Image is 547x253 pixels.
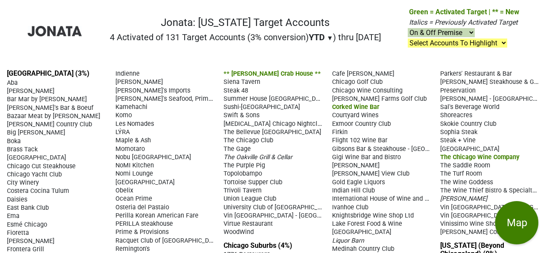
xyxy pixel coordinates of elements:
[224,70,321,77] span: ** [PERSON_NAME] Crab House **
[440,145,499,153] span: [GEOGRAPHIC_DATA]
[332,78,383,86] span: Chicago Golf Club
[440,77,545,86] span: [PERSON_NAME] Steakhouse & Grille
[7,87,54,95] span: [PERSON_NAME]
[332,95,427,102] span: [PERSON_NAME] Farms Golf Club
[224,203,334,211] span: University Club of [GEOGRAPHIC_DATA]
[224,162,265,169] span: The Purple Pig
[332,112,378,119] span: Courtyard Wines
[440,220,500,227] span: Vinissimo Wine Shop
[224,119,324,128] span: [MEDICAL_DATA] Chicago Nightclub
[115,162,154,169] span: NoMI Kitchen
[440,154,519,161] span: The Chicago Wine Company
[332,187,375,194] span: Indian Hill Club
[7,138,21,145] span: Boka
[115,128,130,136] span: LÝRA
[115,228,169,236] span: Prime & Provisions
[115,170,153,177] span: Nomi Lounge
[224,195,276,202] span: Union League Club
[110,16,381,29] h1: Jonata: [US_STATE] Target Accounts
[7,146,38,153] span: Brass Tack
[224,170,262,177] span: Topolobampo
[440,112,472,119] span: Shoreacres
[7,179,39,186] span: City Winery
[7,129,65,136] span: Big [PERSON_NAME]
[409,18,518,26] span: Italics = Previously Activated Target
[7,79,18,86] span: Aba
[440,170,482,177] span: The Turf Room
[115,154,191,161] span: Nobu [GEOGRAPHIC_DATA]
[332,128,348,136] span: Firkin
[224,103,300,111] span: Sushi-[GEOGRAPHIC_DATA]
[309,32,325,42] span: YTD
[7,121,92,128] span: [PERSON_NAME] Country Club
[7,171,62,178] span: Chicago Yacht Club
[224,128,321,136] span: The Bellevue [GEOGRAPHIC_DATA]
[115,94,268,102] span: [PERSON_NAME]'s Seafood, Prime Steak & Stone Crab
[224,112,259,119] span: Swift & Sons
[7,154,66,161] span: [GEOGRAPHIC_DATA]
[115,120,154,128] span: Les Nomades
[332,220,402,227] span: Lake Forest Food & Wine
[224,78,260,86] span: Siena Tavern
[332,245,394,253] span: Medinah Country Club
[440,162,490,169] span: The Saddle Room
[409,8,519,16] span: Green = Activated Target | ** = New
[332,212,414,219] span: Knightsbridge Wine Shop Ltd
[332,204,368,211] span: Ivanhoe Club
[332,170,409,177] span: [PERSON_NAME] View Club
[115,187,133,194] span: Obelix
[332,120,391,128] span: Exmoor Country Club
[332,179,385,186] span: Gold Eagle Liquors
[224,145,251,153] span: The Gage
[115,103,147,111] span: Kamehachi
[224,228,254,236] span: WoodWind
[332,194,445,202] span: International House of Wine and Cheese
[7,212,19,220] span: Ema
[7,196,27,203] span: Daisies
[110,32,381,42] h2: 4 Activated of 131 Target Accounts (3% conversion) ) thru [DATE]
[495,201,538,244] button: Map
[115,195,152,202] span: Ocean Prime
[7,221,47,228] span: Esmé Chicago
[115,70,140,77] span: Indienne
[224,154,292,161] span: The Oakville Grill & Cellar
[7,204,49,211] span: East Bank Club
[7,104,93,112] span: [PERSON_NAME]'s Bar & Boeuf
[440,128,477,136] span: Sophia Steak
[440,195,487,202] span: [PERSON_NAME]
[7,112,100,120] span: Bazaar Meat by [PERSON_NAME]
[224,187,262,194] span: Trivoli Tavern
[332,162,380,169] span: [PERSON_NAME]
[332,87,403,94] span: Chicago Wine Consulting
[115,212,198,219] span: Perilla Korean American Fare
[332,228,391,236] span: [GEOGRAPHIC_DATA]
[115,137,151,144] span: Maple & Ash
[440,179,493,186] span: The Wine Goddess
[327,34,333,42] span: ▼
[115,236,221,244] span: Racquet Club of [GEOGRAPHIC_DATA]
[7,237,54,245] span: [PERSON_NAME]
[332,137,387,144] span: Flight 102 Wine Bar
[332,237,364,244] span: Liquor Barn
[224,241,292,250] a: Chicago Suburbs (4%)
[7,69,90,77] a: [GEOGRAPHIC_DATA] (3%)
[7,163,76,170] span: Chicago Cut Steakhouse
[332,154,401,161] span: Gigi Wine Bar and Bistro
[440,87,476,94] span: Preservation
[7,96,87,103] span: Bar Mar by [PERSON_NAME]
[224,137,273,144] span: The Chicago Club
[115,245,150,253] span: Remington's
[115,87,190,94] span: [PERSON_NAME]'s Imports
[115,78,163,86] span: [PERSON_NAME]
[332,144,470,153] span: Gibsons Bar & Steakhouse - [GEOGRAPHIC_DATA]
[224,94,376,102] span: Summer House [GEOGRAPHIC_DATA][PERSON_NAME]
[224,220,273,227] span: Virtue Restaurant
[115,179,175,186] span: [GEOGRAPHIC_DATA]
[115,204,169,211] span: Osteria del Pastaio
[440,120,496,128] span: Skokie Country Club
[28,26,82,36] img: Jonata
[115,220,173,227] span: PERILLA steakhouse
[440,103,499,111] span: Sal's Beverage World
[224,179,282,186] span: Tortoise Supper Club
[224,87,248,94] span: Steak 48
